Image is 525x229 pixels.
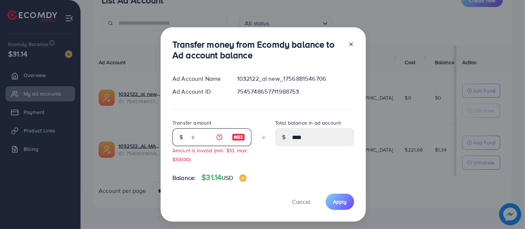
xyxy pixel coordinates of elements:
div: 1032122_al new_1756881546706 [231,74,360,83]
label: Total balance in ad account [275,119,341,126]
span: USD [222,174,233,182]
span: Balance: [172,174,196,182]
button: Apply [326,194,354,209]
img: image [232,133,245,142]
button: Cancel [283,194,320,209]
span: Cancel [292,198,310,206]
div: Ad Account Name [167,74,231,83]
h3: Transfer money from Ecomdy balance to Ad account balance [172,39,342,60]
h4: $31.14 [202,173,246,182]
div: 7545748657711988753 [231,87,360,96]
img: image [239,174,247,182]
div: Ad Account ID [167,87,231,96]
small: Amount is invalid (min: $10, max: $10000) [172,147,248,162]
span: Apply [333,198,347,205]
label: Transfer amount [172,119,211,126]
